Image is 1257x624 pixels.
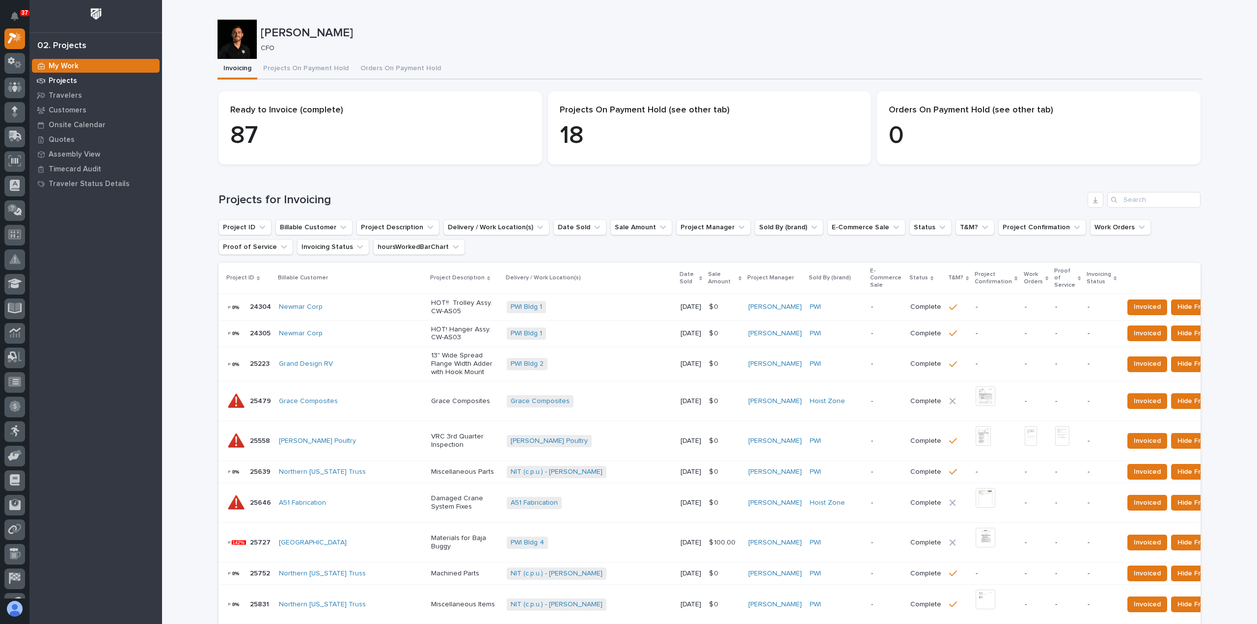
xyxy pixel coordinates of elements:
p: Sale Amount [708,269,736,287]
p: Ready to Invoice (complete) [230,105,530,116]
span: Invoiced [1134,568,1161,579]
tr: 2547925479 Grace Composites Grace CompositesGrace Composites [DATE]$ 0$ 0 [PERSON_NAME] Hoist Zon... [219,381,1246,421]
p: Status [909,272,928,283]
button: Sale Amount [610,219,672,235]
button: users-avatar [4,598,25,619]
p: Project ID [226,272,254,283]
a: Grace Composites [279,397,338,406]
button: Invoicing [218,59,257,80]
p: - [1055,329,1080,338]
a: PWI [810,468,821,476]
button: Invoiced [1127,535,1167,550]
span: Hide From List [1177,327,1224,339]
p: 25223 [250,358,272,368]
span: Invoiced [1134,301,1161,313]
tr: 2564625646 A51 Fabrication Damaged Crane System FixesA51 Fabrication [DATE]$ 0$ 0 [PERSON_NAME] H... [219,483,1246,523]
span: Hide From List [1177,301,1224,313]
p: Damaged Crane System Fixes [431,494,499,511]
p: 0 [889,121,1189,151]
img: Workspace Logo [87,5,105,23]
p: $ 0 [709,395,720,406]
button: Hide From List [1171,464,1230,480]
a: Assembly View [29,147,162,162]
span: Hide From List [1177,537,1224,548]
a: PWI [810,329,821,338]
p: Complete [910,397,941,406]
p: 37 [22,9,28,16]
p: - [1055,360,1080,368]
p: - [1088,437,1116,445]
a: A51 Fabrication [511,499,558,507]
p: - [1055,397,1080,406]
p: - [1088,329,1116,338]
button: Invoiced [1127,495,1167,511]
p: HOT!! Trolley Assy. CW-AS05 [431,299,499,316]
p: 24304 [250,301,273,311]
a: Northern [US_STATE] Truss [279,570,366,578]
p: 25646 [250,497,273,507]
p: 25639 [250,466,273,476]
p: HOT! Hanger Assy. CW-AS03 [431,326,499,342]
button: Invoiced [1127,356,1167,372]
p: Complete [910,570,941,578]
span: Invoiced [1134,466,1161,478]
a: Newmar Corp [279,303,323,311]
p: - [1088,539,1116,547]
p: T&M? [948,272,963,283]
a: [PERSON_NAME] Poultry [511,437,588,445]
a: Northern [US_STATE] Truss [279,468,366,476]
a: PWI [810,600,821,609]
p: Miscellaneous Parts [431,468,499,476]
div: 02. Projects [37,41,86,52]
tr: 2522325223 Grand Design RV 13" Wide Spread Flange Width Adder with Hook MountPWI Bldg 2 [DATE]$ 0... [219,347,1246,381]
a: Grand Design RV [279,360,333,368]
p: Grace Composites [431,397,499,406]
p: [DATE] [681,570,701,578]
a: NIT (c.p.u.) - [PERSON_NAME] [511,600,602,609]
a: PWI Bldg 1 [511,303,542,311]
button: Invoiced [1127,393,1167,409]
a: PWI Bldg 4 [511,539,544,547]
p: - [1088,303,1116,311]
p: - [1055,570,1080,578]
a: Hoist Zone [810,397,845,406]
p: CFO [261,44,1194,53]
a: Onsite Calendar [29,117,162,132]
button: Hide From List [1171,433,1230,449]
p: - [871,468,902,476]
p: - [871,539,902,547]
p: 25479 [250,395,273,406]
p: [DATE] [681,437,701,445]
button: Billable Customer [275,219,353,235]
span: Invoiced [1134,598,1161,610]
span: Hide From List [1177,395,1224,407]
p: Invoicing Status [1087,269,1111,287]
input: Search [1107,192,1201,208]
p: - [1025,600,1047,609]
p: 25752 [250,568,272,578]
span: Hide From List [1177,598,1224,610]
button: Notifications [4,6,25,27]
p: - [1025,360,1047,368]
button: Hide From List [1171,326,1230,341]
a: PWI Bldg 2 [511,360,544,368]
p: Complete [910,539,941,547]
p: Assembly View [49,150,100,159]
p: Complete [910,360,941,368]
p: - [871,600,902,609]
p: - [1055,303,1080,311]
p: Miscellaneous Items [431,600,499,609]
a: My Work [29,58,162,73]
span: Invoiced [1134,435,1161,447]
a: Customers [29,103,162,117]
a: [PERSON_NAME] [748,360,802,368]
p: - [871,397,902,406]
p: $ 0 [709,327,720,338]
span: Hide From List [1177,358,1224,370]
p: $ 0 [709,497,720,507]
p: [DATE] [681,329,701,338]
p: - [1088,360,1116,368]
a: NIT (c.p.u.) - [PERSON_NAME] [511,468,602,476]
button: Projects On Payment Hold [257,59,355,80]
